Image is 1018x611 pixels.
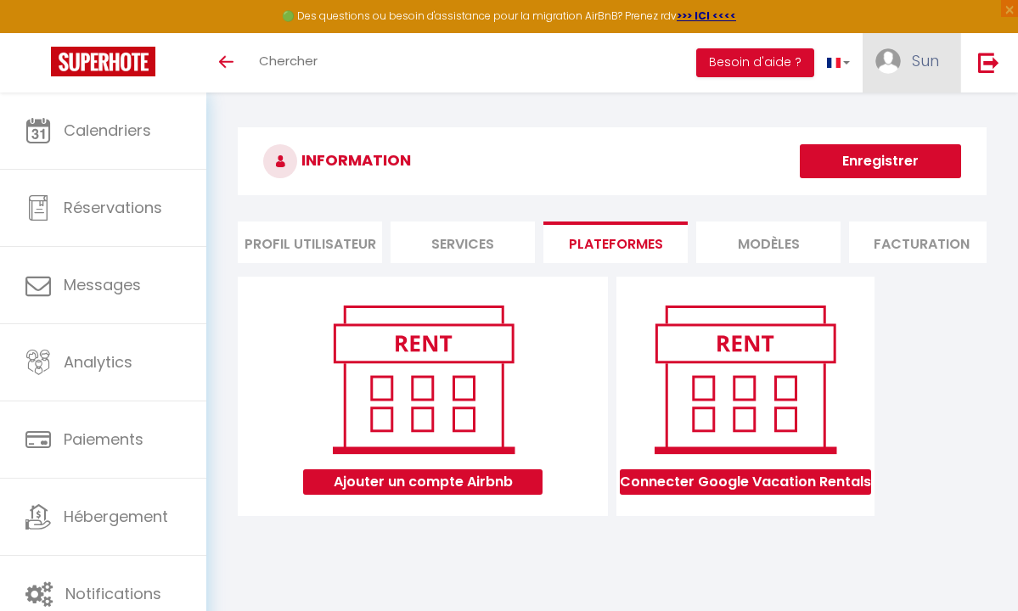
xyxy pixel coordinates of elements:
img: rent.png [637,298,853,461]
img: ... [875,48,901,74]
li: Services [391,221,535,263]
button: Besoin d'aide ? [696,48,814,77]
button: Enregistrer [800,144,961,178]
img: logout [978,52,999,73]
span: Hébergement [64,506,168,527]
img: Super Booking [51,47,155,76]
img: rent.png [315,298,531,461]
span: Calendriers [64,120,151,141]
span: Notifications [65,583,161,604]
a: >>> ICI <<<< [677,8,736,23]
li: Facturation [849,221,993,263]
span: Chercher [259,52,318,70]
a: ... Sun [863,33,960,92]
span: Sun [912,50,939,71]
button: Ajouter un compte Airbnb [303,469,542,495]
a: Chercher [246,33,330,92]
button: Connecter Google Vacation Rentals [620,469,871,495]
span: Analytics [64,351,132,373]
span: Messages [64,274,141,295]
li: Plateformes [543,221,688,263]
li: MODÈLES [696,221,841,263]
h3: INFORMATION [238,127,987,195]
li: Profil Utilisateur [238,221,382,263]
span: Paiements [64,429,143,450]
span: Réservations [64,197,162,218]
